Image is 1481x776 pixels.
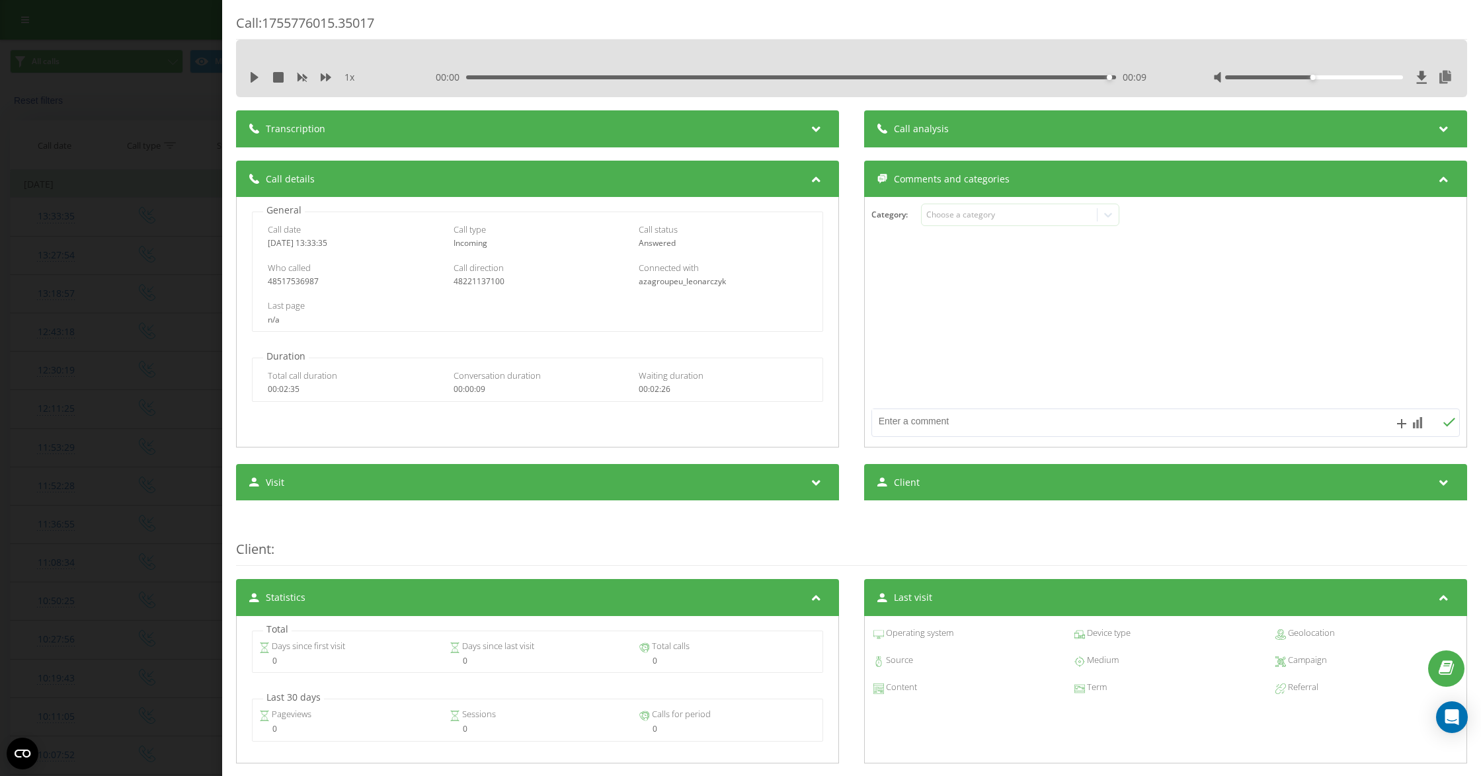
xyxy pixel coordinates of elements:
[1085,681,1107,694] span: Term
[639,724,816,734] div: 0
[268,315,807,325] div: n/a
[650,640,690,653] span: Total calls
[1310,75,1315,80] div: Accessibility label
[1107,75,1112,80] div: Accessibility label
[263,204,305,217] p: General
[436,71,466,84] span: 00:00
[639,262,699,274] span: Connected with
[268,239,436,248] div: [DATE] 13:33:35
[894,476,920,489] span: Client
[266,591,305,604] span: Statistics
[7,738,38,769] button: Open CMP widget
[268,223,301,235] span: Call date
[894,173,1010,186] span: Comments and categories
[460,708,496,721] span: Sessions
[454,277,622,286] div: 48221137100
[884,654,913,667] span: Source
[639,656,816,666] div: 0
[270,640,345,653] span: Days since first visit
[236,540,271,558] span: Client
[263,623,292,636] p: Total
[454,262,504,274] span: Call direction
[454,237,487,249] span: Incoming
[871,210,921,219] h4: Category :
[1436,701,1468,733] div: Open Intercom Messenger
[266,122,325,136] span: Transcription
[926,210,1092,220] div: Choose a category
[650,708,711,721] span: Calls for period
[450,724,626,734] div: 0
[1085,627,1131,640] span: Device type
[454,223,486,235] span: Call type
[268,385,436,394] div: 00:02:35
[454,369,541,381] span: Conversation duration
[268,299,305,311] span: Last page
[639,385,807,394] div: 00:02:26
[270,708,311,721] span: Pageviews
[268,262,311,274] span: Who called
[1085,654,1119,667] span: Medium
[266,476,284,489] span: Visit
[1286,627,1335,640] span: Geolocation
[884,681,917,694] span: Content
[344,71,354,84] span: 1 x
[268,369,337,381] span: Total call duration
[1286,654,1327,667] span: Campaign
[259,656,436,666] div: 0
[450,656,626,666] div: 0
[639,237,676,249] span: Answered
[894,591,932,604] span: Last visit
[263,350,309,363] p: Duration
[259,724,436,734] div: 0
[1123,71,1146,84] span: 00:09
[884,627,953,640] span: Operating system
[236,514,1467,566] div: :
[894,122,949,136] span: Call analysis
[460,640,534,653] span: Days since last visit
[1286,681,1318,694] span: Referral
[263,691,324,704] p: Last 30 days
[639,223,678,235] span: Call status
[268,277,436,286] div: 48517536987
[639,277,807,286] div: azagroupeu_leonarczyk
[639,369,703,381] span: Waiting duration
[266,173,315,186] span: Call details
[454,385,622,394] div: 00:00:09
[236,14,1467,40] div: Call : 1755776015.35017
